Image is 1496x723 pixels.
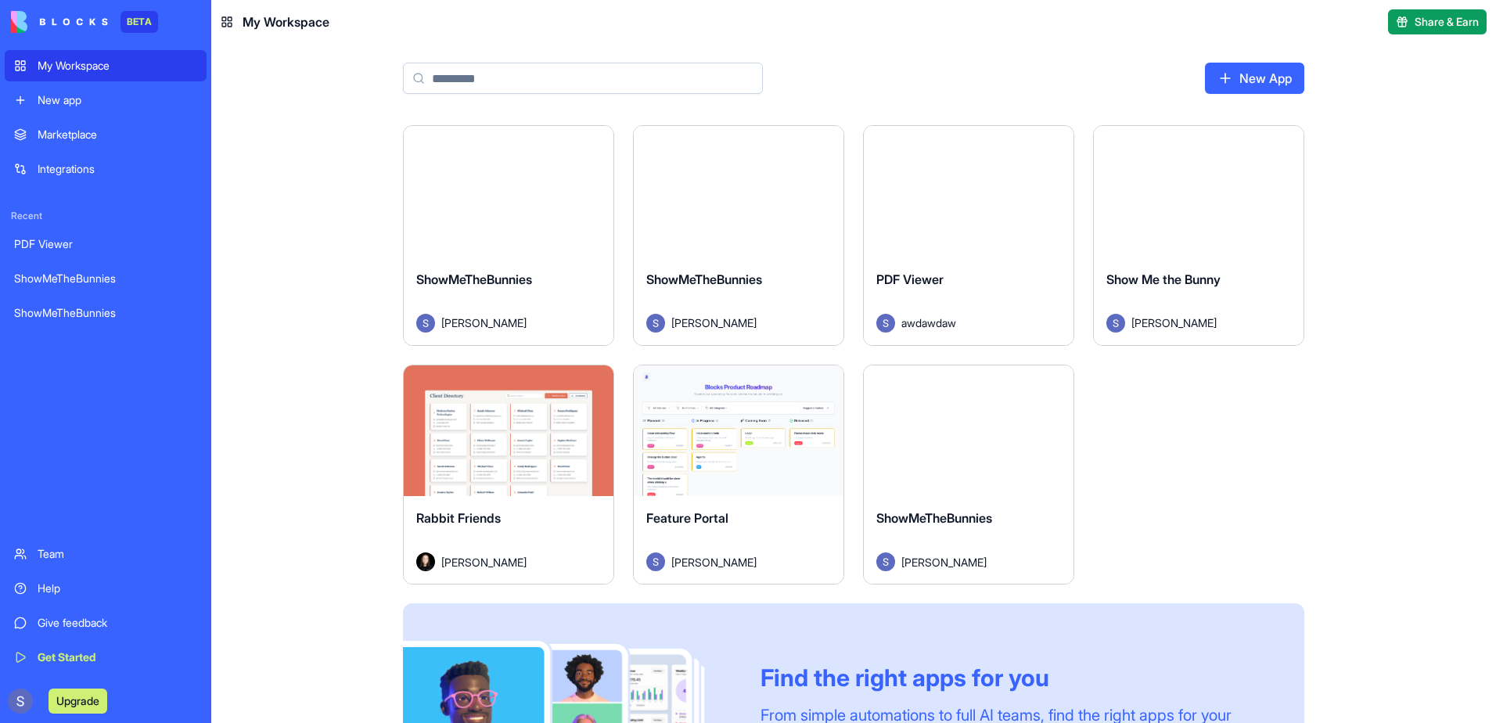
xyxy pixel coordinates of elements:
[441,554,527,570] span: [PERSON_NAME]
[5,119,207,150] a: Marketplace
[761,664,1267,692] div: Find the right apps for you
[11,11,158,33] a: BETA
[5,153,207,185] a: Integrations
[14,236,197,252] div: PDF Viewer
[11,11,108,33] img: logo
[403,125,614,346] a: ShowMeTheBunniesAvatar[PERSON_NAME]
[49,692,107,708] a: Upgrade
[5,85,207,116] a: New app
[120,11,158,33] div: BETA
[901,315,956,331] span: awdawdaw
[5,642,207,673] a: Get Started
[863,125,1074,346] a: PDF ViewerAvatarawdawdaw
[671,315,757,331] span: [PERSON_NAME]
[5,263,207,294] a: ShowMeTheBunnies
[5,50,207,81] a: My Workspace
[416,272,532,287] span: ShowMeTheBunnies
[1205,63,1304,94] a: New App
[876,314,895,333] img: Avatar
[646,314,665,333] img: Avatar
[1106,314,1125,333] img: Avatar
[5,228,207,260] a: PDF Viewer
[876,510,992,526] span: ShowMeTheBunnies
[876,552,895,571] img: Avatar
[38,127,197,142] div: Marketplace
[671,554,757,570] span: [PERSON_NAME]
[38,161,197,177] div: Integrations
[8,689,33,714] img: ACg8ocJg4p_dPqjhSL03u1SIVTGQdpy5AIiJU7nt3TQW-L-gyDNKzg=s96-c
[38,581,197,596] div: Help
[1106,272,1221,287] span: Show Me the Bunny
[14,271,197,286] div: ShowMeTheBunnies
[5,297,207,329] a: ShowMeTheBunnies
[5,573,207,604] a: Help
[403,365,614,585] a: Rabbit FriendsAvatar[PERSON_NAME]
[1415,14,1479,30] span: Share & Earn
[633,365,844,585] a: Feature PortalAvatar[PERSON_NAME]
[38,649,197,665] div: Get Started
[14,305,197,321] div: ShowMeTheBunnies
[633,125,844,346] a: ShowMeTheBunniesAvatar[PERSON_NAME]
[416,552,435,571] img: Avatar
[646,510,728,526] span: Feature Portal
[646,272,762,287] span: ShowMeTheBunnies
[416,314,435,333] img: Avatar
[5,607,207,638] a: Give feedback
[1093,125,1304,346] a: Show Me the BunnyAvatar[PERSON_NAME]
[863,365,1074,585] a: ShowMeTheBunniesAvatar[PERSON_NAME]
[1388,9,1487,34] button: Share & Earn
[646,552,665,571] img: Avatar
[243,13,329,31] span: My Workspace
[38,615,197,631] div: Give feedback
[38,92,197,108] div: New app
[38,546,197,562] div: Team
[5,538,207,570] a: Team
[38,58,197,74] div: My Workspace
[876,272,944,287] span: PDF Viewer
[416,510,501,526] span: Rabbit Friends
[901,554,987,570] span: [PERSON_NAME]
[49,689,107,714] button: Upgrade
[5,210,207,222] span: Recent
[1131,315,1217,331] span: [PERSON_NAME]
[441,315,527,331] span: [PERSON_NAME]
